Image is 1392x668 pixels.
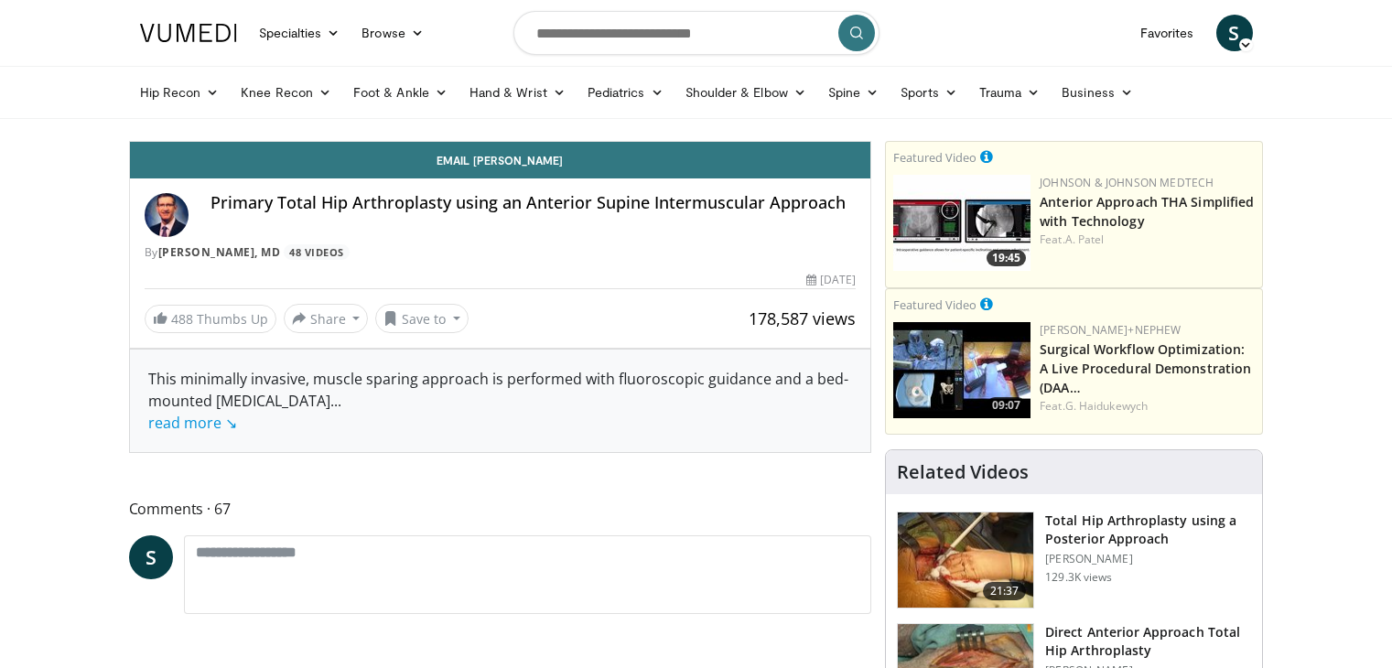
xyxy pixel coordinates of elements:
a: 48 Videos [284,244,351,260]
a: Browse [351,15,435,51]
a: Surgical Workflow Optimization: A Live Procedural Demonstration (DAA… [1040,340,1251,396]
span: 09:07 [987,397,1026,414]
a: 19:45 [893,175,1031,271]
a: Shoulder & Elbow [674,74,817,111]
span: 19:45 [987,250,1026,266]
a: Hip Recon [129,74,231,111]
img: Avatar [145,193,189,237]
a: S [1216,15,1253,51]
a: Knee Recon [230,74,342,111]
a: 488 Thumbs Up [145,305,276,333]
div: [DATE] [806,272,856,288]
button: Save to [375,304,469,333]
h3: Total Hip Arthroplasty using a Posterior Approach [1045,512,1251,548]
h4: Primary Total Hip Arthroplasty using an Anterior Supine Intermuscular Approach [210,193,857,213]
span: Comments 67 [129,497,872,521]
a: Hand & Wrist [459,74,577,111]
img: 06bb1c17-1231-4454-8f12-6191b0b3b81a.150x105_q85_crop-smart_upscale.jpg [893,175,1031,271]
a: Anterior Approach THA Simplified with Technology [1040,193,1254,230]
a: Pediatrics [577,74,674,111]
h4: Related Videos [897,461,1029,483]
a: A. Patel [1065,232,1105,247]
a: [PERSON_NAME]+Nephew [1040,322,1181,338]
a: 21:37 Total Hip Arthroplasty using a Posterior Approach [PERSON_NAME] 129.3K views [897,512,1251,609]
a: S [129,535,173,579]
a: Spine [817,74,890,111]
span: 21:37 [983,582,1027,600]
span: 178,587 views [749,307,856,329]
p: [PERSON_NAME] [1045,552,1251,566]
div: Feat. [1040,398,1255,415]
a: Email [PERSON_NAME] [130,142,871,178]
a: Trauma [968,74,1052,111]
img: bcfc90b5-8c69-4b20-afee-af4c0acaf118.150x105_q85_crop-smart_upscale.jpg [893,322,1031,418]
small: Featured Video [893,296,977,313]
button: Share [284,304,369,333]
a: Johnson & Johnson MedTech [1040,175,1214,190]
img: VuMedi Logo [140,24,237,42]
a: Favorites [1129,15,1205,51]
small: Featured Video [893,149,977,166]
h3: Direct Anterior Approach Total Hip Arthroplasty [1045,623,1251,660]
a: [PERSON_NAME], MD [158,244,281,260]
a: Sports [890,74,968,111]
a: G. Haidukewych [1065,398,1148,414]
a: Foot & Ankle [342,74,459,111]
img: 286987_0000_1.png.150x105_q85_crop-smart_upscale.jpg [898,512,1033,608]
a: Specialties [248,15,351,51]
div: This minimally invasive, muscle sparing approach is performed with fluoroscopic guidance and a be... [148,368,853,434]
a: read more ↘ [148,413,237,433]
span: 488 [171,310,193,328]
a: 09:07 [893,322,1031,418]
div: Feat. [1040,232,1255,248]
p: 129.3K views [1045,570,1112,585]
a: Business [1051,74,1144,111]
input: Search topics, interventions [513,11,879,55]
div: By [145,244,857,261]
